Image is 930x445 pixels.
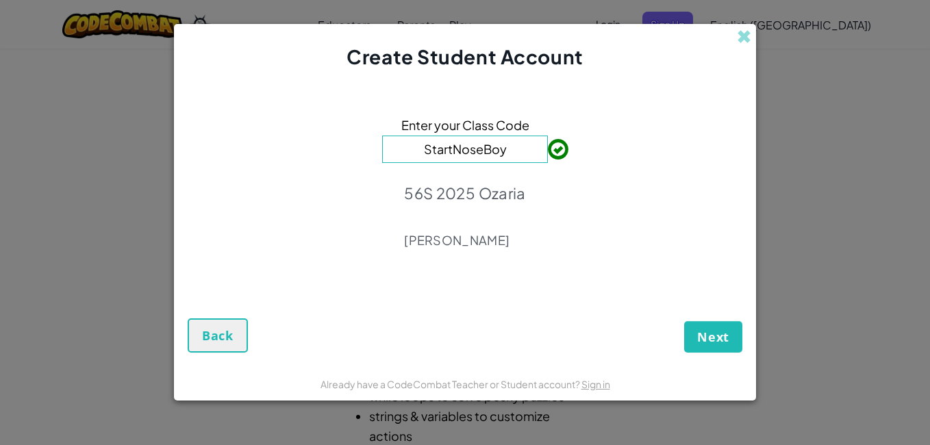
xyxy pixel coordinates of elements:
p: 56S 2025 Ozaria [404,183,526,203]
button: Next [684,321,742,353]
a: Sign in [581,378,610,390]
span: Already have a CodeCombat Teacher or Student account? [321,378,581,390]
span: Back [202,327,234,344]
p: [PERSON_NAME] [404,232,526,249]
span: Next [697,329,729,345]
span: Create Student Account [347,44,583,68]
button: Back [188,318,248,353]
span: Enter your Class Code [401,115,529,135]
